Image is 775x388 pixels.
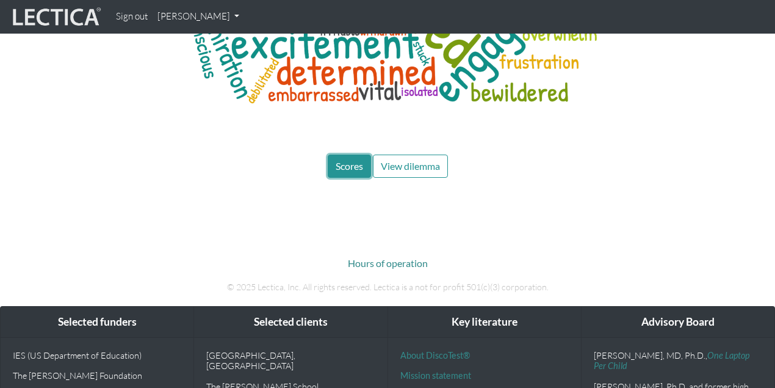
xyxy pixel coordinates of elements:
[388,307,581,338] div: Key literature
[10,5,101,29] img: lecticalive
[13,370,181,381] p: The [PERSON_NAME] Foundation
[49,280,726,294] p: © 2025 Lectica, Inc. All rights reserved. Lectica is a not for profit 501(c)(3) corporation.
[348,257,428,269] a: Hours of operation
[594,350,749,371] a: One Laptop Per Child
[13,350,181,361] p: IES (US Department of Education)
[328,155,371,178] button: Scores
[594,350,762,372] p: [PERSON_NAME], MD, Ph.D.,
[194,307,387,338] div: Selected clients
[153,5,244,29] a: [PERSON_NAME]
[381,160,440,172] span: View dilemma
[400,350,470,361] a: About DiscoTest®
[336,160,363,172] span: Scores
[1,307,193,338] div: Selected funders
[206,350,375,372] p: [GEOGRAPHIC_DATA], [GEOGRAPHIC_DATA]
[582,307,774,338] div: Advisory Board
[111,5,153,29] a: Sign out
[400,370,471,381] a: Mission statement
[373,155,448,178] button: View dilemma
